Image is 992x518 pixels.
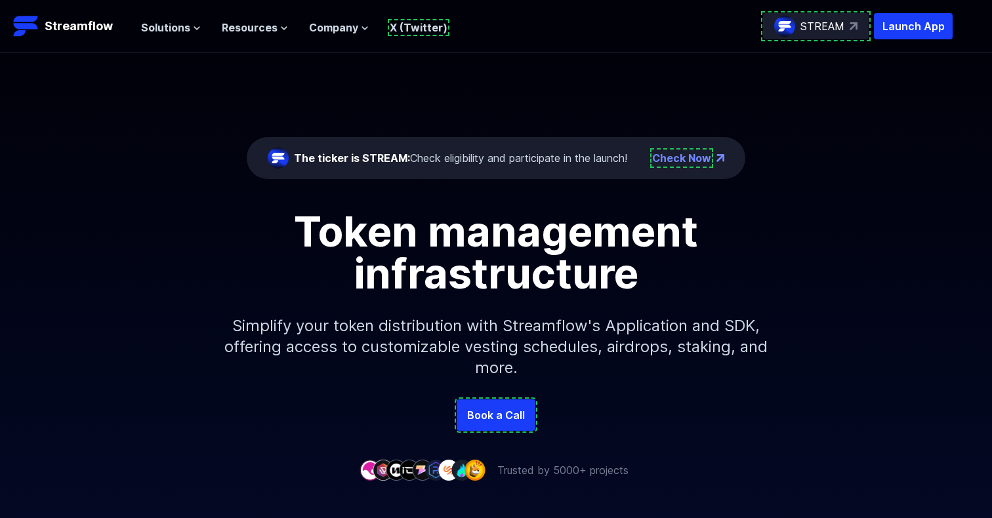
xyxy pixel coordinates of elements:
[201,210,791,294] h1: Token management infrastructure
[214,294,778,399] p: Simplify your token distribution with Streamflow's Application and SDK, offering access to custom...
[874,13,953,39] button: Launch App
[309,20,358,35] span: Company
[141,20,201,35] button: Solutions
[45,17,113,35] p: Streamflow
[294,150,627,166] div: Check eligibility and participate in the launch!
[222,20,278,35] span: Resources
[763,13,869,39] a: STREAM
[465,460,486,480] img: company-9
[13,13,39,39] img: Streamflow Logo
[268,148,289,169] img: streamflow-logo-circle.png
[141,20,190,35] span: Solutions
[360,460,381,480] img: company-1
[716,154,724,162] img: top-right-arrow.png
[309,20,369,35] button: Company
[457,399,535,431] a: Book a Call
[451,460,472,480] img: company-8
[850,22,858,30] img: top-right-arrow.svg
[399,460,420,480] img: company-4
[13,13,128,39] a: Streamflow
[386,460,407,480] img: company-3
[652,150,711,166] a: Check Now
[438,460,459,480] img: company-7
[412,460,433,480] img: company-5
[222,20,288,35] button: Resources
[497,462,629,478] p: Trusted by 5000+ projects
[800,18,844,34] p: STREAM
[774,16,795,37] img: streamflow-logo-circle.png
[425,460,446,480] img: company-6
[390,21,447,34] a: X (Twitter)
[373,460,394,480] img: company-2
[294,151,410,165] span: The ticker is STREAM:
